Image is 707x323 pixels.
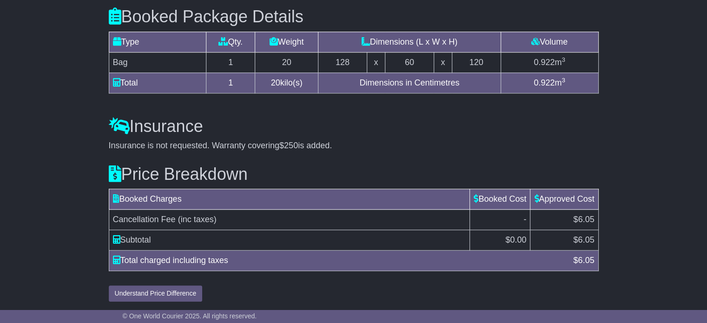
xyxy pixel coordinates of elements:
span: $250 [279,141,298,150]
td: Bag [109,52,206,73]
h3: Insurance [109,117,599,136]
span: 0.00 [510,235,526,244]
td: 60 [385,52,434,73]
td: Total [109,73,206,93]
td: Dimensions (L x W x H) [318,32,501,52]
td: x [367,52,385,73]
td: $ [530,230,598,250]
span: $6.05 [573,215,594,224]
span: 6.05 [578,235,594,244]
h3: Price Breakdown [109,165,599,184]
h3: Booked Package Details [109,7,599,26]
span: - [523,215,526,224]
sup: 3 [562,77,565,84]
td: Weight [255,32,318,52]
td: x [434,52,452,73]
sup: 3 [562,56,565,63]
span: 6.05 [578,256,594,265]
span: 20 [271,78,280,87]
td: 128 [318,52,367,73]
span: © One World Courier 2025. All rights reserved. [123,312,257,320]
span: 0.922 [534,78,555,87]
td: Approved Cost [530,189,598,210]
div: Insurance is not requested. Warranty covering is added. [109,141,599,151]
td: m [501,52,598,73]
td: 1 [206,73,255,93]
td: Volume [501,32,598,52]
td: 20 [255,52,318,73]
td: 1 [206,52,255,73]
td: Subtotal [109,230,470,250]
span: (inc taxes) [178,215,217,224]
td: m [501,73,598,93]
td: Dimensions in Centimetres [318,73,501,93]
td: 120 [452,52,501,73]
div: Total charged including taxes [108,254,569,267]
span: 0.922 [534,58,555,67]
span: Cancellation Fee [113,215,176,224]
td: Booked Charges [109,189,470,210]
button: Understand Price Difference [109,285,203,302]
td: kilo(s) [255,73,318,93]
td: Type [109,32,206,52]
div: $ [568,254,599,267]
td: $ [470,230,530,250]
td: Qty. [206,32,255,52]
td: Booked Cost [470,189,530,210]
